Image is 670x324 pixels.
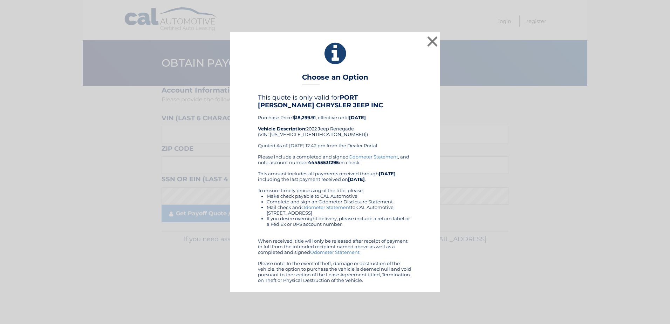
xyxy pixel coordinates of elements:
b: $18,299.91 [293,115,316,120]
li: Mail check and to CAL Automotive, [STREET_ADDRESS] [267,204,412,216]
button: × [425,34,439,48]
li: Make check payable to CAL Automotive [267,193,412,199]
b: [DATE] [349,115,366,120]
b: [DATE] [379,171,396,176]
li: Complete and sign an Odometer Disclosure Statement [267,199,412,204]
li: If you desire overnight delivery, please include a return label or a Fed Ex or UPS account number. [267,216,412,227]
a: Odometer Statement [310,249,360,255]
a: Odometer Statement [349,154,398,160]
div: Please include a completed and signed , and note account number on check. This amount includes al... [258,154,412,283]
b: [DATE] [348,176,365,182]
strong: Vehicle Description: [258,126,306,131]
b: 44455531295 [308,160,339,165]
b: PORT [PERSON_NAME] CHRYSLER JEEP INC [258,94,383,109]
a: Odometer Statement [301,204,351,210]
div: Purchase Price: , effective until 2022 Jeep Renegade (VIN: [US_VEHICLE_IDENTIFICATION_NUMBER]) Qu... [258,94,412,154]
h3: Choose an Option [302,73,368,85]
h4: This quote is only valid for [258,94,412,109]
